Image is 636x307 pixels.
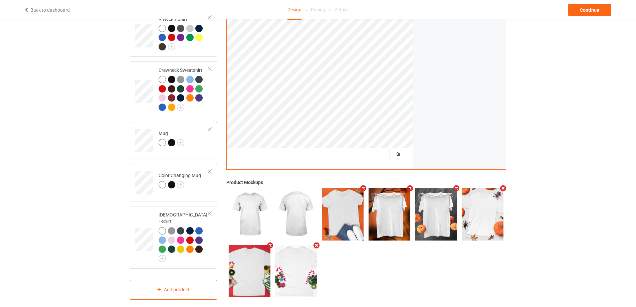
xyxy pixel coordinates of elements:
[130,122,217,159] div: Mug
[159,172,201,188] div: Color Changing Mug
[168,43,175,50] img: svg+xml;base64,PD94bWwgdmVyc2lvbj0iMS4wIiBlbmNvZGluZz0iVVRGLTgiPz4KPHN2ZyB3aWR0aD0iMjJweCIgaGVpZ2...
[335,0,349,19] div: Details
[499,185,507,192] i: Remove mockup
[24,7,70,13] a: Back to dashboard
[312,242,321,249] i: Remove mockup
[177,181,184,188] img: svg+xml;base64,PD94bWwgdmVyc2lvbj0iMS4wIiBlbmNvZGluZz0iVVRGLTgiPz4KPHN2ZyB3aWR0aD0iMjJweCIgaGVpZ2...
[159,16,208,50] div: V-Neck T-Shirt
[369,188,410,240] img: regular.jpg
[130,61,217,117] div: Crewneck Sweatshirt
[568,4,611,16] div: Continue
[159,255,166,262] img: svg+xml;base64,PD94bWwgdmVyc2lvbj0iMS4wIiBlbmNvZGluZz0iVVRGLTgiPz4KPHN2ZyB3aWR0aD0iMjJweCIgaGVpZ2...
[130,206,217,269] div: [DEMOGRAPHIC_DATA] T-Shirt
[130,10,217,57] div: V-Neck T-Shirt
[159,211,208,260] div: [DEMOGRAPHIC_DATA] T-Shirt
[415,188,457,240] img: regular.jpg
[177,139,184,146] img: svg+xml;base64,PD94bWwgdmVyc2lvbj0iMS4wIiBlbmNvZGluZz0iVVRGLTgiPz4KPHN2ZyB3aWR0aD0iMjJweCIgaGVpZ2...
[229,188,270,240] img: regular.jpg
[159,130,184,146] div: Mug
[275,245,317,297] img: regular.jpg
[177,104,184,111] img: svg+xml;base64,PD94bWwgdmVyc2lvbj0iMS4wIiBlbmNvZGluZz0iVVRGLTgiPz4KPHN2ZyB3aWR0aD0iMjJweCIgaGVpZ2...
[229,245,270,297] img: regular.jpg
[462,188,503,240] img: regular.jpg
[130,164,217,201] div: Color Changing Mug
[359,185,368,192] i: Remove mockup
[275,188,317,240] img: regular.jpg
[266,242,274,249] i: Remove mockup
[130,280,217,300] div: Add product
[406,185,414,192] i: Remove mockup
[226,179,506,186] div: Product Mockups
[287,0,301,20] div: Design
[159,67,208,110] div: Crewneck Sweatshirt
[311,0,325,19] div: Pricing
[452,185,461,192] i: Remove mockup
[322,188,364,240] img: regular.jpg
